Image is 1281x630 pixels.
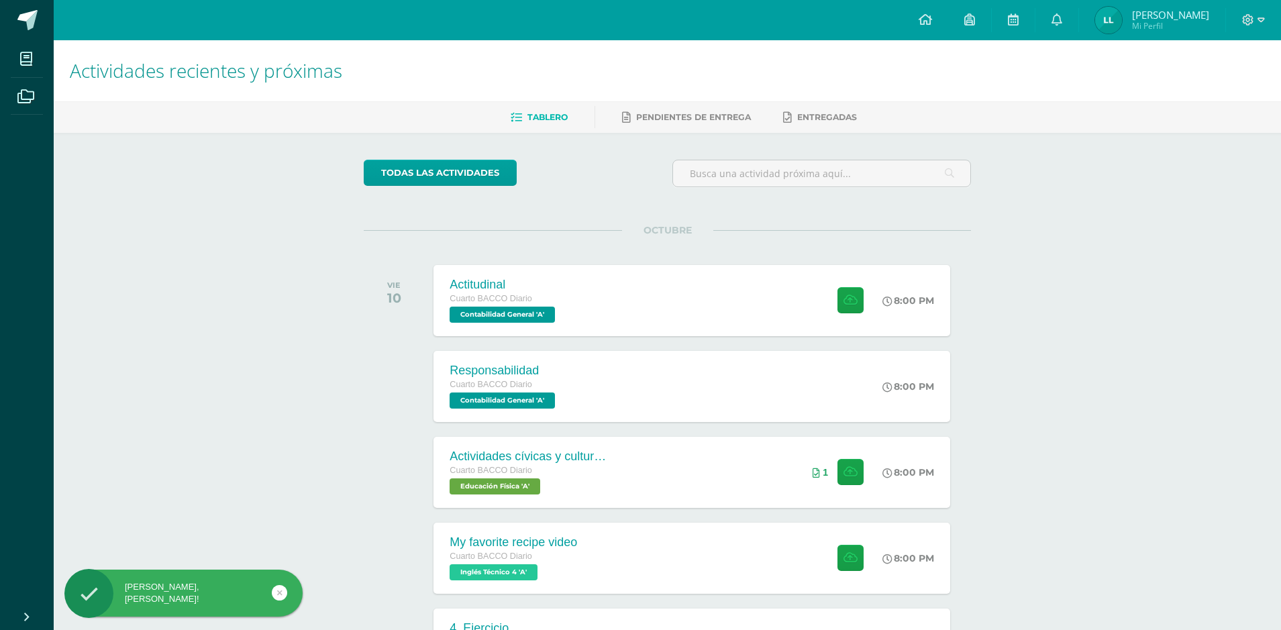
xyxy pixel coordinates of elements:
a: Entregadas [783,107,857,128]
div: Responsabilidad [450,364,558,378]
span: Contabilidad General 'A' [450,307,555,323]
span: Inglés Técnico 4 'A' [450,564,537,580]
a: todas las Actividades [364,160,517,186]
div: 8:00 PM [882,466,934,478]
span: Contabilidad General 'A' [450,392,555,409]
a: Tablero [511,107,568,128]
span: OCTUBRE [622,224,713,236]
div: 10 [387,290,401,306]
div: [PERSON_NAME], [PERSON_NAME]! [64,581,303,605]
span: Pendientes de entrega [636,112,751,122]
div: 8:00 PM [882,552,934,564]
span: [PERSON_NAME] [1132,8,1209,21]
div: My favorite recipe video [450,535,577,549]
span: Actividades recientes y próximas [70,58,342,83]
span: Cuarto BACCO Diario [450,552,531,561]
div: Archivos entregados [813,467,828,478]
span: Mi Perfil [1132,20,1209,32]
div: Actividades cívicas y culturales [450,450,611,464]
input: Busca una actividad próxima aquí... [673,160,970,187]
span: 1 [823,467,828,478]
span: Cuarto BACCO Diario [450,466,531,475]
img: 6a5075dd2b5bf5dc694a09f57bf8861c.png [1095,7,1122,34]
span: Entregadas [797,112,857,122]
span: Cuarto BACCO Diario [450,294,531,303]
div: 8:00 PM [882,380,934,392]
div: 8:00 PM [882,295,934,307]
span: Educación Física 'A' [450,478,540,494]
div: VIE [387,280,401,290]
span: Tablero [527,112,568,122]
div: Actitudinal [450,278,558,292]
a: Pendientes de entrega [622,107,751,128]
span: Cuarto BACCO Diario [450,380,531,389]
